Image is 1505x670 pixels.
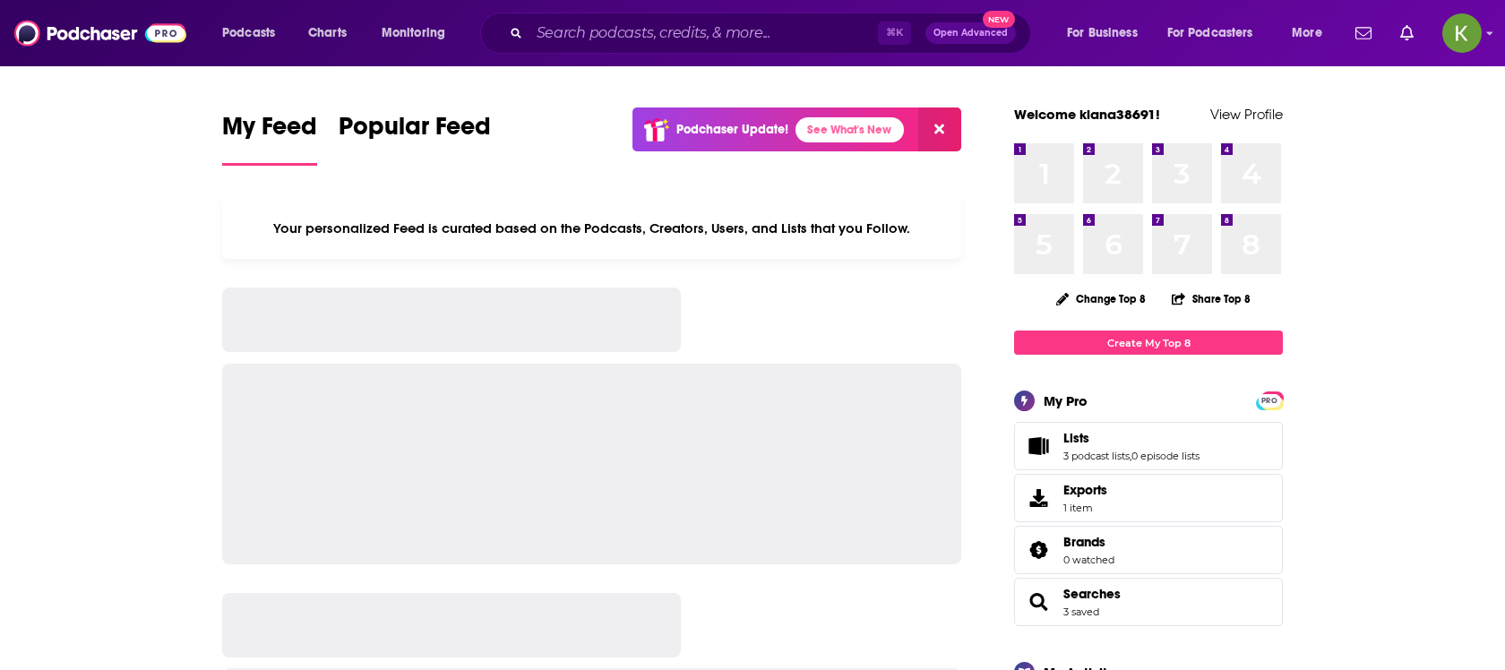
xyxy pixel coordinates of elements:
[1014,106,1160,123] a: Welcome kiana38691!
[676,122,788,137] p: Podchaser Update!
[1063,450,1130,462] a: 3 podcast lists
[1259,393,1280,407] a: PRO
[983,11,1015,28] span: New
[308,21,347,46] span: Charts
[1442,13,1482,53] span: Logged in as kiana38691
[297,19,357,47] a: Charts
[1054,19,1160,47] button: open menu
[1020,485,1056,511] span: Exports
[1063,430,1200,446] a: Lists
[369,19,469,47] button: open menu
[1045,288,1157,310] button: Change Top 8
[1130,450,1131,462] span: ,
[1014,422,1283,470] span: Lists
[1014,578,1283,626] span: Searches
[1442,13,1482,53] button: Show profile menu
[529,19,878,47] input: Search podcasts, credits, & more...
[1067,21,1138,46] span: For Business
[1063,534,1114,550] a: Brands
[222,111,317,152] span: My Feed
[1292,21,1322,46] span: More
[14,16,186,50] img: Podchaser - Follow, Share and Rate Podcasts
[933,29,1008,38] span: Open Advanced
[1259,394,1280,408] span: PRO
[210,19,298,47] button: open menu
[1167,21,1253,46] span: For Podcasters
[1393,18,1421,48] a: Show notifications dropdown
[382,21,445,46] span: Monitoring
[1063,554,1114,566] a: 0 watched
[497,13,1048,54] div: Search podcasts, credits, & more...
[339,111,491,152] span: Popular Feed
[339,111,491,166] a: Popular Feed
[1063,586,1121,602] a: Searches
[795,117,904,142] a: See What's New
[222,111,317,166] a: My Feed
[1442,13,1482,53] img: User Profile
[1014,526,1283,574] span: Brands
[222,198,961,259] div: Your personalized Feed is curated based on the Podcasts, Creators, Users, and Lists that you Follow.
[1014,474,1283,522] a: Exports
[1171,281,1251,316] button: Share Top 8
[1063,430,1089,446] span: Lists
[1063,502,1107,514] span: 1 item
[925,22,1016,44] button: Open AdvancedNew
[1014,331,1283,355] a: Create My Top 8
[1063,482,1107,498] span: Exports
[1044,392,1088,409] div: My Pro
[222,21,275,46] span: Podcasts
[1210,106,1283,123] a: View Profile
[1020,537,1056,563] a: Brands
[1131,450,1200,462] a: 0 episode lists
[1020,434,1056,459] a: Lists
[1156,19,1279,47] button: open menu
[1020,589,1056,614] a: Searches
[1348,18,1379,48] a: Show notifications dropdown
[878,21,911,45] span: ⌘ K
[1279,19,1345,47] button: open menu
[1063,534,1105,550] span: Brands
[1063,606,1099,618] a: 3 saved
